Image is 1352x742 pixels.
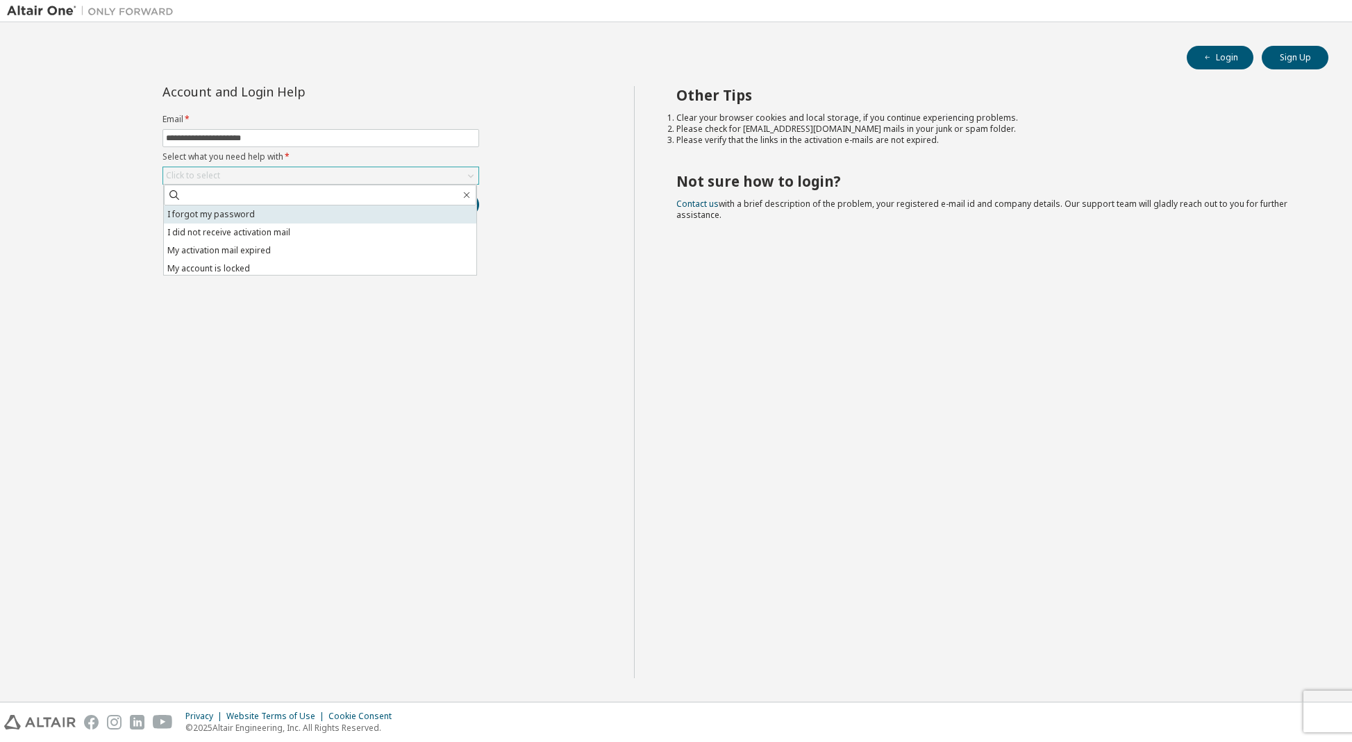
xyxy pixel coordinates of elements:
[328,711,400,722] div: Cookie Consent
[153,715,173,730] img: youtube.svg
[7,4,181,18] img: Altair One
[185,722,400,734] p: © 2025 Altair Engineering, Inc. All Rights Reserved.
[162,151,479,162] label: Select what you need help with
[226,711,328,722] div: Website Terms of Use
[676,198,1287,221] span: with a brief description of the problem, your registered e-mail id and company details. Our suppo...
[1187,46,1253,69] button: Login
[84,715,99,730] img: facebook.svg
[164,205,476,224] li: I forgot my password
[162,114,479,125] label: Email
[676,112,1303,124] li: Clear your browser cookies and local storage, if you continue experiencing problems.
[163,167,478,184] div: Click to select
[676,198,719,210] a: Contact us
[1262,46,1328,69] button: Sign Up
[107,715,122,730] img: instagram.svg
[4,715,76,730] img: altair_logo.svg
[162,86,416,97] div: Account and Login Help
[676,86,1303,104] h2: Other Tips
[676,135,1303,146] li: Please verify that the links in the activation e-mails are not expired.
[166,170,220,181] div: Click to select
[185,711,226,722] div: Privacy
[676,124,1303,135] li: Please check for [EMAIL_ADDRESS][DOMAIN_NAME] mails in your junk or spam folder.
[676,172,1303,190] h2: Not sure how to login?
[130,715,144,730] img: linkedin.svg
